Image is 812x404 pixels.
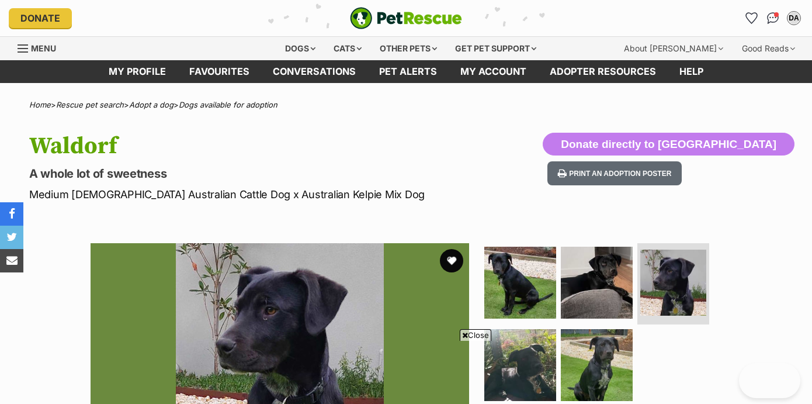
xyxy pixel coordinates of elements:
a: Help [668,60,715,83]
img: chat-41dd97257d64d25036548639549fe6c8038ab92f7586957e7f3b1b290dea8141.svg [767,12,779,24]
iframe: Advertisement [193,346,619,398]
iframe: Help Scout Beacon - Open [739,363,800,398]
div: Other pets [372,37,445,60]
a: Adopt a dog [129,100,173,109]
img: logo-e224e6f780fb5917bec1dbf3a21bbac754714ae5b6737aabdf751b685950b380.svg [350,7,462,29]
div: Get pet support [447,37,544,60]
a: Dogs available for adoption [179,100,277,109]
button: favourite [440,249,463,272]
img: Photo of Waldorf [484,329,556,401]
div: About [PERSON_NAME] [616,37,731,60]
h1: Waldorf [29,133,495,160]
div: Dogs [277,37,324,60]
a: Adopter resources [538,60,668,83]
a: PetRescue [350,7,462,29]
ul: Account quick links [742,9,803,27]
img: Photo of Waldorf [561,247,633,319]
a: Donate [9,8,72,28]
img: Photo of Waldorf [484,247,556,319]
a: My profile [97,60,178,83]
span: Close [460,329,491,341]
button: Print an adoption poster [547,161,682,185]
a: Conversations [764,9,782,27]
button: My account [785,9,803,27]
span: Menu [31,43,56,53]
div: Good Reads [734,37,803,60]
a: Rescue pet search [56,100,124,109]
a: Menu [18,37,64,58]
a: Pet alerts [367,60,449,83]
p: A whole lot of sweetness [29,165,495,182]
a: My account [449,60,538,83]
a: Home [29,100,51,109]
img: Photo of Waldorf [640,250,706,316]
a: Favourites [178,60,261,83]
div: DA [788,12,800,24]
button: Donate directly to [GEOGRAPHIC_DATA] [543,133,794,156]
a: conversations [261,60,367,83]
div: Cats [325,37,370,60]
p: Medium [DEMOGRAPHIC_DATA] Australian Cattle Dog x Australian Kelpie Mix Dog [29,187,495,202]
img: Photo of Waldorf [561,329,633,401]
a: Favourites [742,9,761,27]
